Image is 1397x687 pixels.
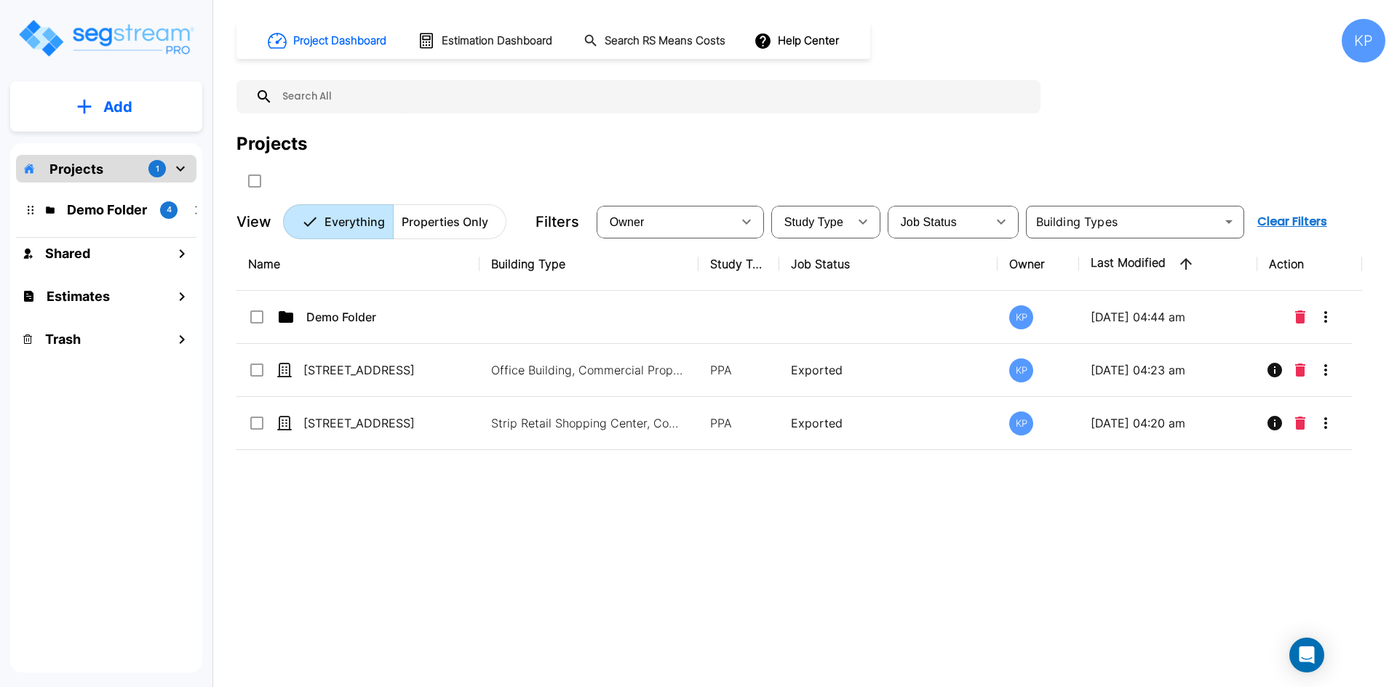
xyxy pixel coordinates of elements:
p: [STREET_ADDRESS] [303,361,449,379]
div: Select [600,201,732,242]
p: PPA [710,361,768,379]
button: Delete [1289,409,1311,438]
h1: Shared [45,244,90,263]
th: Job Status [779,238,998,291]
h1: Trash [45,329,81,349]
div: Platform [283,204,506,239]
div: Projects [236,131,307,157]
div: KP [1342,19,1385,63]
p: [STREET_ADDRESS] [303,414,449,432]
div: KP [1009,358,1033,382]
button: Search RS Means Costs [578,27,733,55]
p: Strip Retail Shopping Center, Commercial Property Site [491,414,688,432]
h1: Project Dashboard [293,33,386,49]
p: Filters [536,211,579,233]
button: Help Center [751,27,845,55]
h1: Search RS Means Costs [605,33,725,49]
h1: Estimates [47,286,110,306]
div: KP [1009,305,1033,329]
p: Exported [791,361,987,379]
span: Study Type [784,216,843,228]
th: Last Modified [1079,238,1257,291]
button: Project Dashboard [262,25,394,57]
button: Properties Only [393,204,506,239]
span: Job Status [901,216,957,228]
th: Owner [998,238,1078,291]
span: Owner [610,216,645,228]
button: Delete [1289,355,1311,385]
button: More-Options [1311,409,1340,438]
button: Open [1219,212,1239,232]
p: PPA [710,414,768,432]
button: SelectAll [240,166,269,196]
button: Add [10,86,202,128]
button: Info [1260,409,1289,438]
input: Search All [273,80,1033,113]
p: [DATE] 04:20 am [1091,414,1246,432]
div: Open Intercom Messenger [1289,638,1324,672]
p: Everything [325,213,385,230]
p: Projects [49,159,103,179]
th: Name [236,238,479,291]
div: Select [891,201,987,242]
button: Info [1260,355,1289,385]
button: Estimation Dashboard [412,25,560,56]
p: 1 [156,163,159,175]
h1: Estimation Dashboard [442,33,552,49]
p: Demo Folder [306,308,452,326]
p: [DATE] 04:23 am [1091,361,1246,379]
button: More-Options [1311,302,1340,332]
p: [DATE] 04:44 am [1091,308,1246,326]
p: Demo Folder [67,200,148,220]
img: Logo [17,17,195,59]
p: 4 [167,204,172,216]
button: Clear Filters [1251,207,1333,236]
button: More-Options [1311,355,1340,385]
p: View [236,211,271,233]
button: Delete [1289,302,1311,332]
th: Study Type [698,238,779,291]
p: Properties Only [402,213,488,230]
p: Office Building, Commercial Property Site [491,361,688,379]
input: Building Types [1030,212,1216,232]
p: Add [103,96,132,118]
div: Select [774,201,848,242]
p: Exported [791,414,987,432]
div: KP [1009,411,1033,435]
th: Action [1257,238,1363,291]
button: Everything [283,204,394,239]
th: Building Type [479,238,698,291]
